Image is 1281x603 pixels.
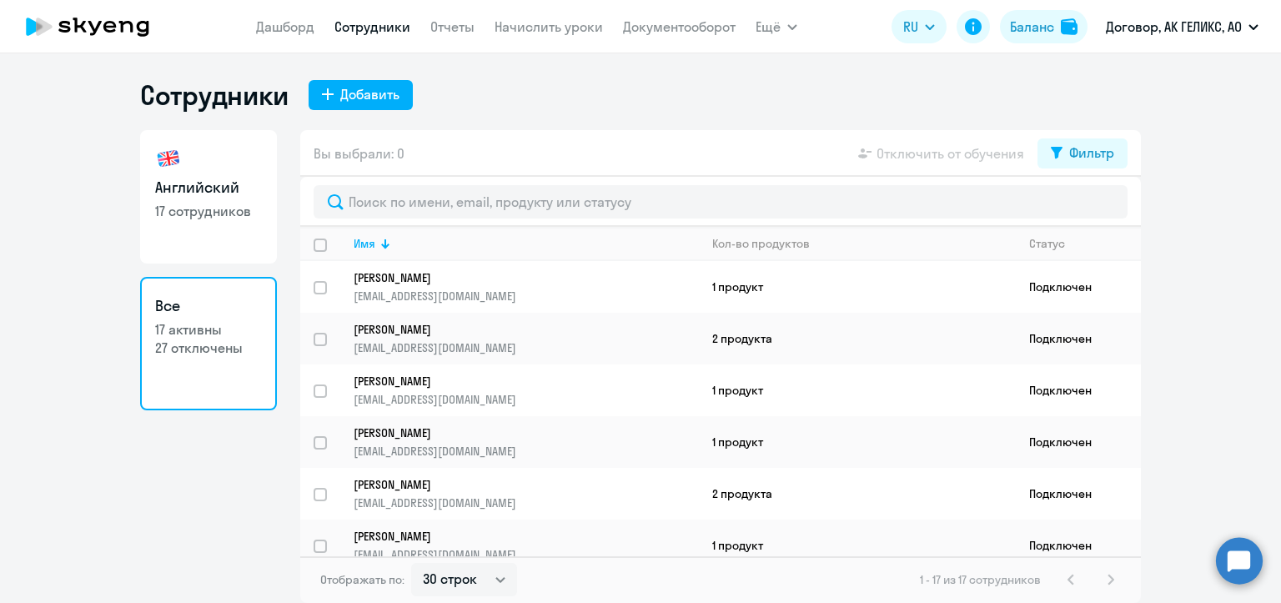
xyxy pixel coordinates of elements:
td: 1 продукт [699,416,1016,468]
p: [EMAIL_ADDRESS][DOMAIN_NAME] [354,444,698,459]
span: Ещё [756,17,781,37]
button: Ещё [756,10,797,43]
a: [PERSON_NAME][EMAIL_ADDRESS][DOMAIN_NAME] [354,477,698,510]
a: [PERSON_NAME][EMAIL_ADDRESS][DOMAIN_NAME] [354,270,698,304]
p: [PERSON_NAME] [354,529,676,544]
span: RU [903,17,918,37]
td: 1 продукт [699,261,1016,313]
td: 1 продукт [699,364,1016,416]
div: Кол-во продуктов [712,236,810,251]
a: Начислить уроки [495,18,603,35]
h3: Английский [155,177,262,198]
a: [PERSON_NAME][EMAIL_ADDRESS][DOMAIN_NAME] [354,529,698,562]
td: 2 продукта [699,313,1016,364]
a: Английский17 сотрудников [140,130,277,264]
a: Все17 активны27 отключены [140,277,277,410]
p: [PERSON_NAME] [354,322,676,337]
p: [PERSON_NAME] [354,425,676,440]
a: Документооборот [623,18,736,35]
td: Подключен [1016,520,1141,571]
img: balance [1061,18,1078,35]
p: [PERSON_NAME] [354,270,676,285]
a: [PERSON_NAME][EMAIL_ADDRESS][DOMAIN_NAME] [354,425,698,459]
td: Подключен [1016,313,1141,364]
h1: Сотрудники [140,78,289,112]
div: Статус [1029,236,1140,251]
td: 2 продукта [699,468,1016,520]
td: 1 продукт [699,520,1016,571]
div: Статус [1029,236,1065,251]
a: Отчеты [430,18,475,35]
p: [EMAIL_ADDRESS][DOMAIN_NAME] [354,392,698,407]
div: Фильтр [1069,143,1114,163]
span: Отображать по: [320,572,404,587]
div: Добавить [340,84,399,104]
a: Дашборд [256,18,314,35]
div: Имя [354,236,698,251]
span: Вы выбрали: 0 [314,143,404,163]
button: Договор, АК ГЕЛИКС, АО [1098,7,1267,47]
img: english [155,145,182,172]
h3: Все [155,295,262,317]
p: [EMAIL_ADDRESS][DOMAIN_NAME] [354,495,698,510]
div: Кол-во продуктов [712,236,1015,251]
input: Поиск по имени, email, продукту или статусу [314,185,1128,219]
td: Подключен [1016,416,1141,468]
span: 1 - 17 из 17 сотрудников [920,572,1041,587]
div: Имя [354,236,375,251]
p: [EMAIL_ADDRESS][DOMAIN_NAME] [354,547,698,562]
p: [EMAIL_ADDRESS][DOMAIN_NAME] [354,289,698,304]
a: [PERSON_NAME][EMAIL_ADDRESS][DOMAIN_NAME] [354,322,698,355]
td: Подключен [1016,364,1141,416]
p: Договор, АК ГЕЛИКС, АО [1106,17,1242,37]
button: Балансbalance [1000,10,1088,43]
button: Фильтр [1037,138,1128,168]
p: [EMAIL_ADDRESS][DOMAIN_NAME] [354,340,698,355]
p: [PERSON_NAME] [354,477,676,492]
td: Подключен [1016,261,1141,313]
p: [PERSON_NAME] [354,374,676,389]
div: Баланс [1010,17,1054,37]
button: RU [892,10,947,43]
button: Добавить [309,80,413,110]
a: [PERSON_NAME][EMAIL_ADDRESS][DOMAIN_NAME] [354,374,698,407]
p: 17 сотрудников [155,202,262,220]
td: Подключен [1016,468,1141,520]
p: 17 активны [155,320,262,339]
p: 27 отключены [155,339,262,357]
a: Сотрудники [334,18,410,35]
